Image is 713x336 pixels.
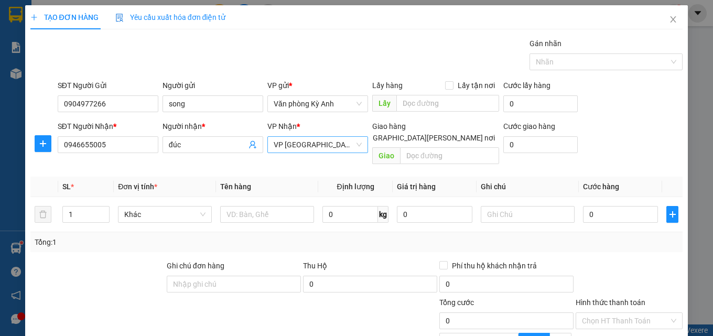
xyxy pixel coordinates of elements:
span: Giao [372,147,400,164]
span: Tổng cước [439,298,474,307]
label: Hình thức thanh toán [576,298,645,307]
label: Cước lấy hàng [503,81,550,90]
span: Phí thu hộ khách nhận trả [448,260,541,272]
button: Close [658,5,688,35]
button: delete [35,206,51,223]
span: close [669,15,677,24]
span: user-add [249,140,257,149]
span: TẠO ĐƠN HÀNG [30,13,99,21]
input: Cước giao hàng [503,136,578,153]
div: SĐT Người Nhận [58,121,158,132]
span: Giá trị hàng [397,182,436,191]
button: plus [666,206,678,223]
span: plus [667,210,678,219]
div: SĐT Người Gửi [58,80,158,91]
button: plus [35,135,51,152]
span: plus [35,139,51,148]
span: Yêu cầu xuất hóa đơn điện tử [115,13,226,21]
span: Lấy [372,95,396,112]
span: Đơn vị tính [118,182,157,191]
input: 0 [397,206,472,223]
input: Dọc đường [400,147,499,164]
span: Khác [124,207,206,222]
div: Người nhận [163,121,263,132]
input: Ghi chú đơn hàng [167,276,301,292]
span: SL [62,182,71,191]
span: Thu Hộ [303,262,327,270]
input: VD: Bàn, Ghế [220,206,314,223]
span: VP Nhận [267,122,297,131]
label: Ghi chú đơn hàng [167,262,224,270]
span: VP Mỹ Đình [274,137,362,153]
span: kg [378,206,388,223]
span: Lấy tận nơi [453,80,499,91]
input: Dọc đường [396,95,499,112]
th: Ghi chú [477,177,579,197]
span: Văn phòng Kỳ Anh [274,96,362,112]
span: Lấy hàng [372,81,403,90]
label: Cước giao hàng [503,122,555,131]
span: [GEOGRAPHIC_DATA][PERSON_NAME] nơi [352,132,499,144]
span: Tên hàng [220,182,251,191]
span: Định lượng [337,182,374,191]
div: Tổng: 1 [35,236,276,248]
span: Cước hàng [583,182,619,191]
input: Cước lấy hàng [503,95,578,112]
input: Ghi Chú [481,206,575,223]
div: VP gửi [267,80,368,91]
div: Người gửi [163,80,263,91]
label: Gán nhãn [530,39,561,48]
span: plus [30,14,38,21]
span: Giao hàng [372,122,406,131]
img: icon [115,14,124,22]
